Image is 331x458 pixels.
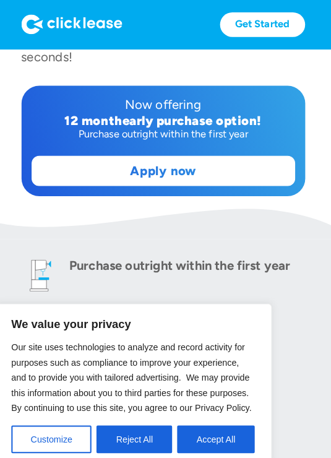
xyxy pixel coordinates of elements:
div: Now offering [37,94,295,111]
img: Logo [27,14,126,34]
span: Our site uses technologies to analyze and record activity for purposes such as compliance to impr... [17,336,252,405]
button: Accept All [179,418,256,445]
a: Get Started [221,12,305,37]
div: early purchase option! [126,111,262,126]
div: 12 month [69,111,126,126]
div: Purchase outright within the first year [74,252,291,269]
img: drill press icon [27,252,64,289]
a: Apply now [37,153,294,182]
button: Reject All [100,418,174,445]
div: Purchase outright within the first year [37,126,295,138]
p: We value your privacy [17,311,256,326]
button: Customize [17,418,95,445]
